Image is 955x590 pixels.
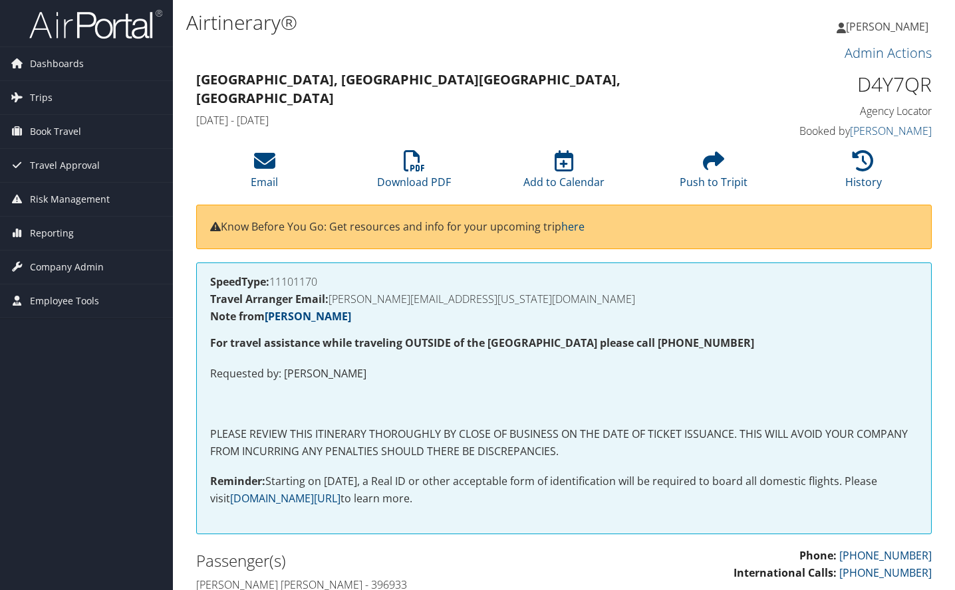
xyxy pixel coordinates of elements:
[210,336,754,350] strong: For travel assistance while traveling OUTSIDE of the [GEOGRAPHIC_DATA] please call [PHONE_NUMBER]
[845,44,932,62] a: Admin Actions
[210,274,269,289] strong: SpeedType:
[210,426,918,460] p: PLEASE REVIEW THIS ITINERARY THOROUGHLY BY CLOSE OF BUSINESS ON THE DATE OF TICKET ISSUANCE. THIS...
[763,70,932,98] h1: D4Y7QR
[210,294,918,304] h4: [PERSON_NAME][EMAIL_ADDRESS][US_STATE][DOMAIN_NAME]
[210,292,329,306] strong: Travel Arranger Email:
[210,365,918,383] p: Requested by: [PERSON_NAME]
[196,549,554,572] h2: Passenger(s)
[30,47,84,80] span: Dashboards
[29,9,162,40] img: airportal-logo.png
[845,157,882,189] a: History
[30,149,100,182] span: Travel Approval
[210,474,265,488] strong: Reminder:
[763,124,932,138] h4: Booked by
[265,309,351,324] a: [PERSON_NAME]
[523,157,605,189] a: Add to Calendar
[210,219,918,236] p: Know Before You Go: Get resources and info for your upcoming trip
[210,473,918,507] p: Starting on [DATE], a Real ID or other acceptable form of identification will be required to boar...
[30,284,99,318] span: Employee Tools
[230,491,341,506] a: [DOMAIN_NAME][URL]
[850,124,932,138] a: [PERSON_NAME]
[377,157,451,189] a: Download PDF
[799,548,837,563] strong: Phone:
[210,276,918,287] h4: 11101170
[186,9,690,37] h1: Airtinerary®
[30,115,81,148] span: Book Travel
[839,565,932,580] a: [PHONE_NUMBER]
[251,157,278,189] a: Email
[30,250,104,284] span: Company Admin
[30,183,110,216] span: Risk Management
[196,70,620,107] strong: [GEOGRAPHIC_DATA], [GEOGRAPHIC_DATA] [GEOGRAPHIC_DATA], [GEOGRAPHIC_DATA]
[839,548,932,563] a: [PHONE_NUMBER]
[210,309,351,324] strong: Note from
[846,19,928,34] span: [PERSON_NAME]
[30,81,53,114] span: Trips
[734,565,837,580] strong: International Calls:
[763,104,932,118] h4: Agency Locator
[680,157,748,189] a: Push to Tripit
[30,217,74,250] span: Reporting
[561,219,585,234] a: here
[837,7,942,47] a: [PERSON_NAME]
[196,113,743,128] h4: [DATE] - [DATE]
